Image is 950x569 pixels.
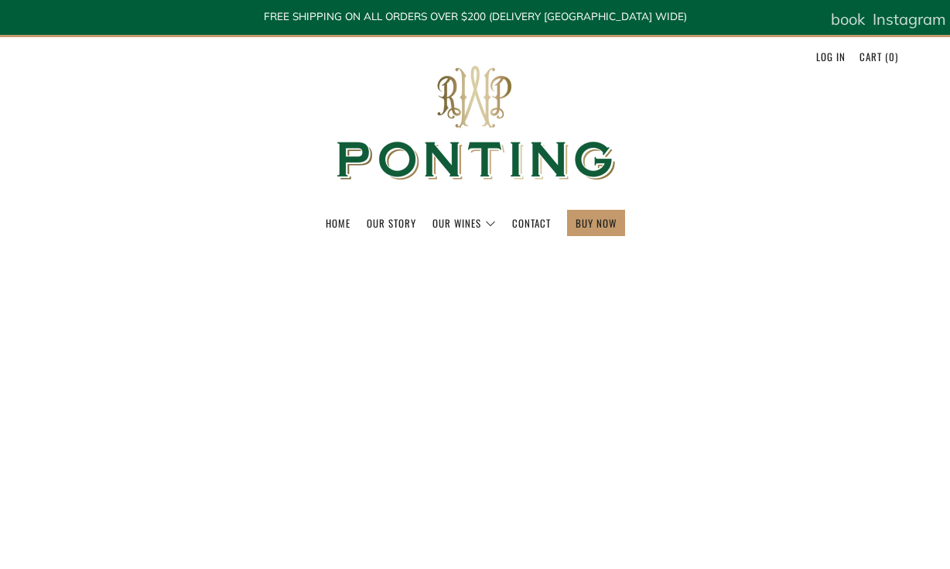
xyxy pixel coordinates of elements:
[320,37,630,210] img: Ponting Wines
[512,211,551,235] a: Contact
[367,211,416,235] a: Our Story
[873,4,946,35] a: Instagram
[889,49,895,64] span: 0
[326,211,350,235] a: Home
[816,44,846,69] a: Log in
[859,44,898,69] a: Cart (0)
[432,211,496,235] a: Our Wines
[576,211,617,235] a: BUY NOW
[873,9,946,29] span: Instagram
